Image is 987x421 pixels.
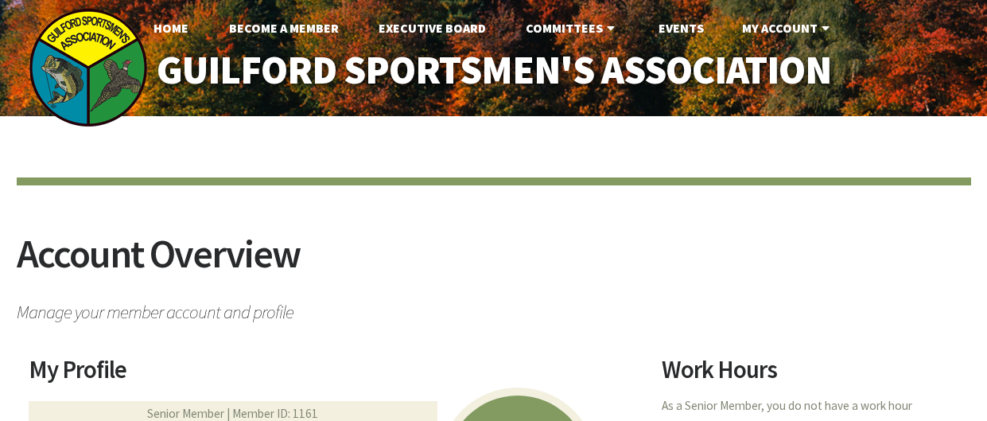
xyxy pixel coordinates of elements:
h2: Account Overview [17,234,971,294]
a: Executive Board [366,12,499,44]
img: logo_sm.png [29,8,148,127]
a: Home [141,12,201,44]
a: Guilford Sportsmen's Association [122,37,865,104]
span: Manage your member account and profile [17,294,971,322]
h2: Work Hours [662,357,958,394]
a: Events [646,12,717,44]
a: Committees [513,12,631,44]
h2: My Profile [29,357,643,394]
a: My Account [729,12,846,44]
a: Become A Member [216,12,352,44]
